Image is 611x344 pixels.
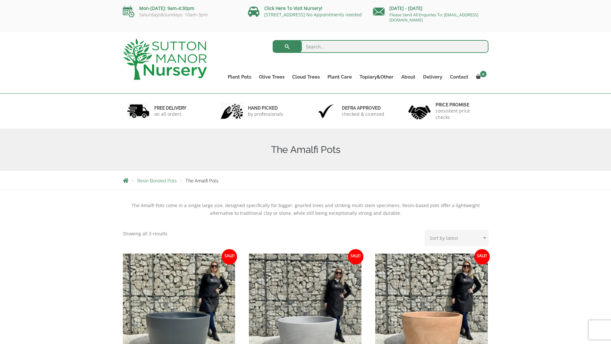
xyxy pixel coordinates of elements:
[342,111,384,117] p: checked & Licensed
[154,105,186,111] h6: FREE DELIVERY
[248,105,283,111] h6: hand picked
[356,72,397,81] a: Topiary&Other
[436,108,484,121] p: consistent price checks
[222,249,237,264] span: Sale!
[446,72,472,81] a: Contact
[123,202,488,217] p: The Amalfi Pots come in a single large size, designed specifically for bigger, gnarled trees and ...
[248,111,283,117] p: by professionals
[436,102,484,108] h6: Price promise
[123,230,167,238] p: Showing all 3 results
[123,178,488,183] nav: Breadcrumbs
[348,249,363,264] span: Sale!
[185,178,218,183] span: The Amalfi Pots
[264,12,362,18] a: [STREET_ADDRESS] No Appointments needed
[474,249,490,264] span: Sale!
[123,144,488,155] h1: The Amalfi Pots
[480,71,487,77] span: 0
[408,101,431,121] img: 4.jpg
[127,103,149,119] img: 1.jpg
[224,72,255,81] a: Plant Pots
[472,72,488,81] a: 0
[419,72,446,81] a: Delivery
[273,40,488,53] input: Search...
[123,38,207,80] img: logo
[288,72,324,81] a: Cloud Trees
[425,230,488,246] select: Shop order
[389,12,478,23] a: Please Send All Enquiries To: [EMAIL_ADDRESS][DOMAIN_NAME]
[154,111,186,117] p: on all orders
[373,4,488,12] p: [DATE] - [DATE]
[123,4,238,12] p: Mon-[DATE]: 9am-4:30pm
[397,72,419,81] a: About
[264,5,322,11] a: Click Here To Visit Nursery!
[123,12,238,17] p: Saturdays&Sundays: 10am-3pm
[221,103,243,119] img: 2.jpg
[342,105,384,111] h6: Defra approved
[255,72,288,81] a: Olive Trees
[324,72,356,81] a: Plant Care
[315,103,337,119] img: 3.jpg
[137,178,177,183] a: Resin Bonded Pots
